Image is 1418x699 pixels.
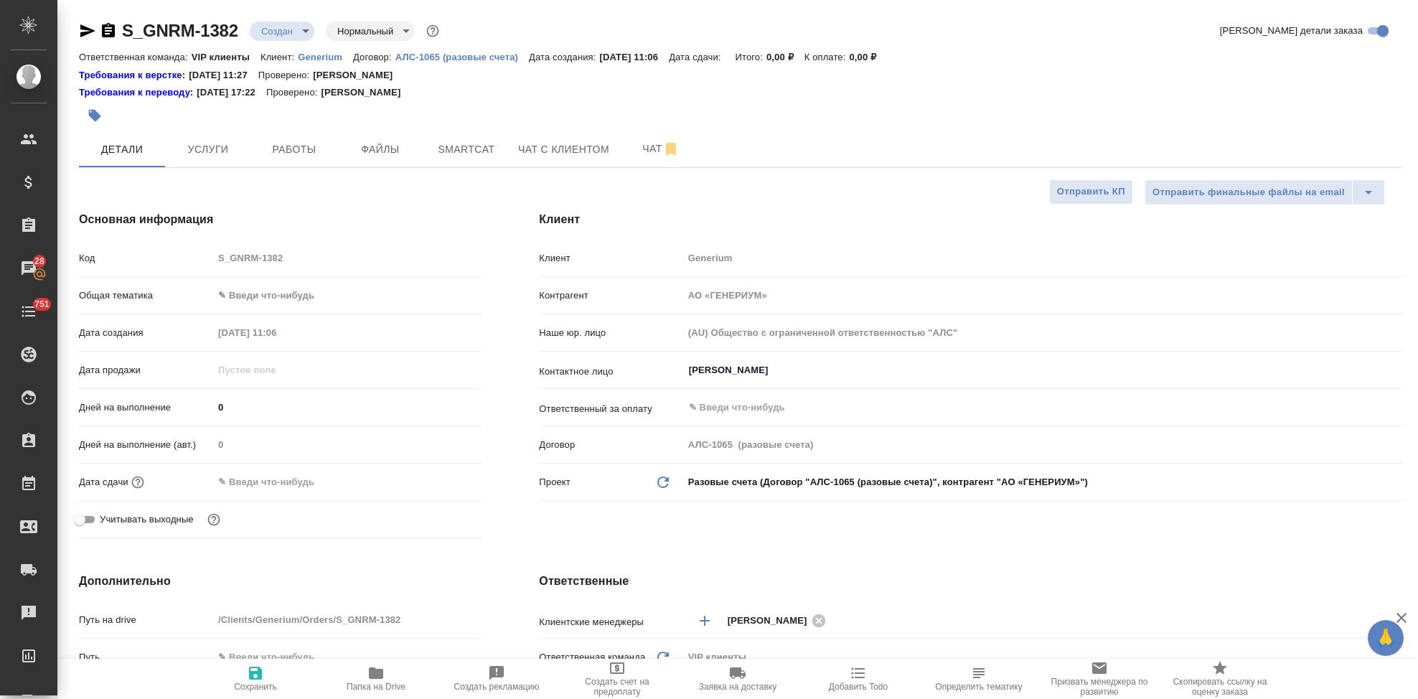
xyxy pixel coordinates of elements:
p: 0,00 ₽ [849,52,887,62]
h4: Клиент [539,211,1402,228]
div: Нажми, чтобы открыть папку с инструкцией [79,68,189,83]
button: Отправить КП [1049,179,1133,205]
p: Клиент: [260,52,298,62]
span: Услуги [174,141,243,159]
button: Призвать менеджера по развитию [1039,659,1160,699]
span: 🙏 [1374,623,1398,653]
p: Дата сдачи [79,475,128,489]
div: VIP клиенты [683,645,1402,670]
div: Нажми, чтобы открыть папку с инструкцией [79,85,197,100]
span: Детали [88,141,156,159]
button: Open [1394,369,1397,372]
span: Учитывать выходные [100,512,194,527]
span: [PERSON_NAME] [728,614,816,628]
span: Добавить Todo [829,682,888,692]
span: Призвать менеджера по развитию [1048,677,1151,697]
span: Чат с клиентом [518,141,609,159]
p: Дата продажи [79,363,213,377]
div: Создан [250,22,314,41]
input: ✎ Введи что-нибудь [213,472,339,492]
button: Создать рекламацию [436,659,557,699]
a: Требования к верстке: [79,68,189,83]
p: Контактное лицо [539,365,682,379]
p: [PERSON_NAME] [321,85,411,100]
svg: Отписаться [662,141,680,158]
span: Сохранить [234,682,277,692]
p: Дата создания [79,326,213,340]
button: Open [1394,406,1397,409]
button: Скопировать ссылку для ЯМессенджера [79,22,96,39]
div: [PERSON_NAME] [728,611,831,629]
span: 751 [26,297,58,311]
input: Пустое поле [213,434,482,455]
input: ✎ Введи что-нибудь [213,647,482,667]
span: Определить тематику [935,682,1022,692]
a: S_GNRM-1382 [122,21,238,40]
button: Выбери, если сб и вс нужно считать рабочими днями для выполнения заказа. [205,510,223,529]
p: АЛС-1065 (разовые счета) [395,52,529,62]
span: Отправить КП [1057,184,1125,200]
button: Создать счет на предоплату [557,659,677,699]
h4: Дополнительно [79,573,482,590]
button: Папка на Drive [316,659,436,699]
p: Ответственная команда [539,650,645,665]
p: Общая тематика [79,288,213,303]
p: Проверено: [258,68,314,83]
button: Добавить тэг [79,100,111,131]
p: Наше юр. лицо [539,326,682,340]
p: [DATE] 17:22 [197,85,266,100]
input: Пустое поле [683,322,1402,343]
p: 0,00 ₽ [766,52,804,62]
input: ✎ Введи что-нибудь [213,397,482,418]
p: Договор [539,438,682,452]
p: Путь [79,650,213,665]
div: ✎ Введи что-нибудь [218,288,464,303]
input: Пустое поле [213,248,482,268]
button: Добавить Todo [798,659,919,699]
p: Код [79,251,213,266]
button: Создан [257,25,297,37]
input: Пустое поле [683,248,1402,268]
input: Пустое поле [683,434,1402,455]
p: Итого: [736,52,766,62]
button: Сохранить [195,659,316,699]
button: Скопировать ссылку на оценку заказа [1160,659,1280,699]
button: 🙏 [1368,620,1404,656]
input: Пустое поле [213,322,339,343]
div: Разовые счета (Договор "АЛС-1065 (разовые счета)", контрагент "АО «ГЕНЕРИУМ»") [683,470,1402,494]
p: Ответственная команда: [79,52,192,62]
p: К оплате: [804,52,850,62]
button: Добавить менеджера [687,604,722,638]
span: Создать рекламацию [454,682,540,692]
p: Путь на drive [79,613,213,627]
span: Smartcat [432,141,501,159]
a: Требования к переводу: [79,85,197,100]
p: Клиентские менеджеры [539,615,682,629]
div: ✎ Введи что-нибудь [213,283,482,308]
p: [DATE] 11:27 [189,68,258,83]
p: Generium [298,52,353,62]
p: Проверено: [266,85,321,100]
p: Дата сдачи: [669,52,724,62]
p: Клиент [539,251,682,266]
button: Если добавить услуги и заполнить их объемом, то дата рассчитается автоматически [128,473,147,492]
h4: Ответственные [539,573,1402,590]
p: [PERSON_NAME] [313,68,403,83]
div: split button [1145,179,1385,205]
button: Скопировать ссылку [100,22,117,39]
p: [DATE] 11:06 [600,52,670,62]
span: Создать счет на предоплату [565,677,669,697]
span: Чат [626,140,695,158]
p: VIP клиенты [192,52,260,62]
h4: Основная информация [79,211,482,228]
p: Дней на выполнение (авт.) [79,438,213,452]
p: Дата создания: [529,52,599,62]
p: Дней на выполнение [79,400,213,415]
a: 28 [4,250,54,286]
span: 28 [26,254,53,268]
span: Работы [260,141,329,159]
button: Нормальный [333,25,398,37]
span: Папка на Drive [347,682,405,692]
p: Проект [539,475,571,489]
button: Доп статусы указывают на важность/срочность заказа [423,22,442,40]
